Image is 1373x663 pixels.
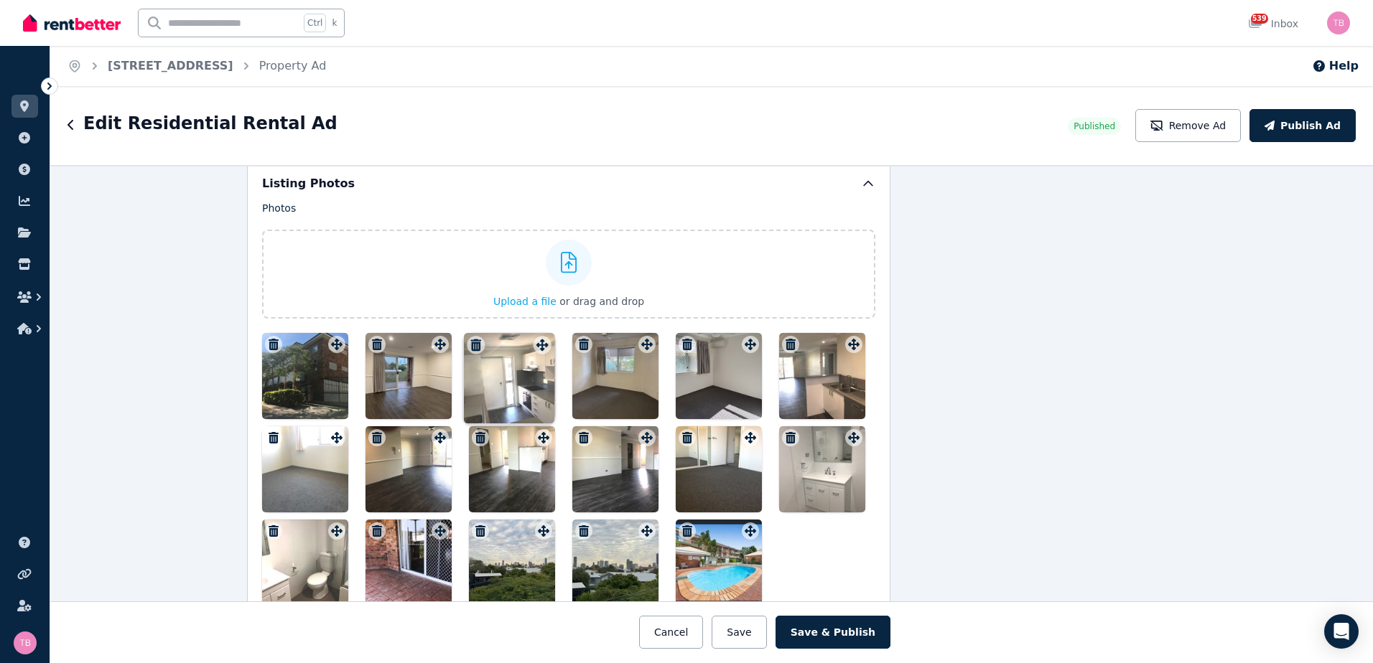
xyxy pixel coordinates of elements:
[262,201,875,215] p: Photos
[83,112,338,135] h1: Edit Residential Rental Ad
[108,59,233,72] a: [STREET_ADDRESS]
[1248,17,1298,31] div: Inbox
[262,175,355,192] h5: Listing Photos
[1312,57,1359,75] button: Help
[1135,109,1241,142] button: Remove Ad
[1324,614,1359,649] div: Open Intercom Messenger
[559,296,644,307] span: or drag and drop
[1251,14,1268,24] span: 539
[1327,11,1350,34] img: Tracy Barrett
[23,12,121,34] img: RentBetter
[493,294,644,309] button: Upload a file or drag and drop
[304,14,326,32] span: Ctrl
[1249,109,1356,142] button: Publish Ad
[712,616,766,649] button: Save
[493,296,557,307] span: Upload a file
[332,17,337,29] span: k
[259,59,327,72] a: Property Ad
[639,616,703,649] button: Cancel
[1074,121,1115,132] span: Published
[50,46,343,86] nav: Breadcrumb
[776,616,890,649] button: Save & Publish
[14,631,37,654] img: Tracy Barrett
